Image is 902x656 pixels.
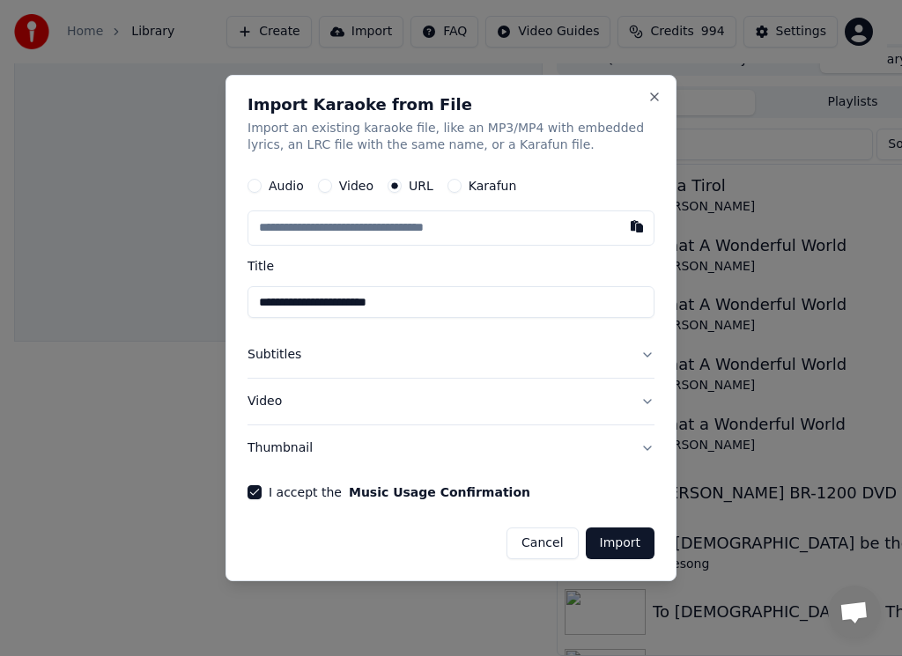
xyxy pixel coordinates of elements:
[339,181,373,193] label: Video
[269,486,530,498] label: I accept the
[469,181,517,193] label: Karafun
[586,527,654,559] button: Import
[248,379,654,424] button: Video
[349,486,530,498] button: I accept the
[248,120,654,155] p: Import an existing karaoke file, like an MP3/MP4 with embedded lyrics, an LRC file with the same ...
[506,527,578,559] button: Cancel
[248,261,654,273] label: Title
[248,333,654,379] button: Subtitles
[409,181,433,193] label: URL
[248,425,654,471] button: Thumbnail
[269,181,304,193] label: Audio
[248,97,654,113] h2: Import Karaoke from File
